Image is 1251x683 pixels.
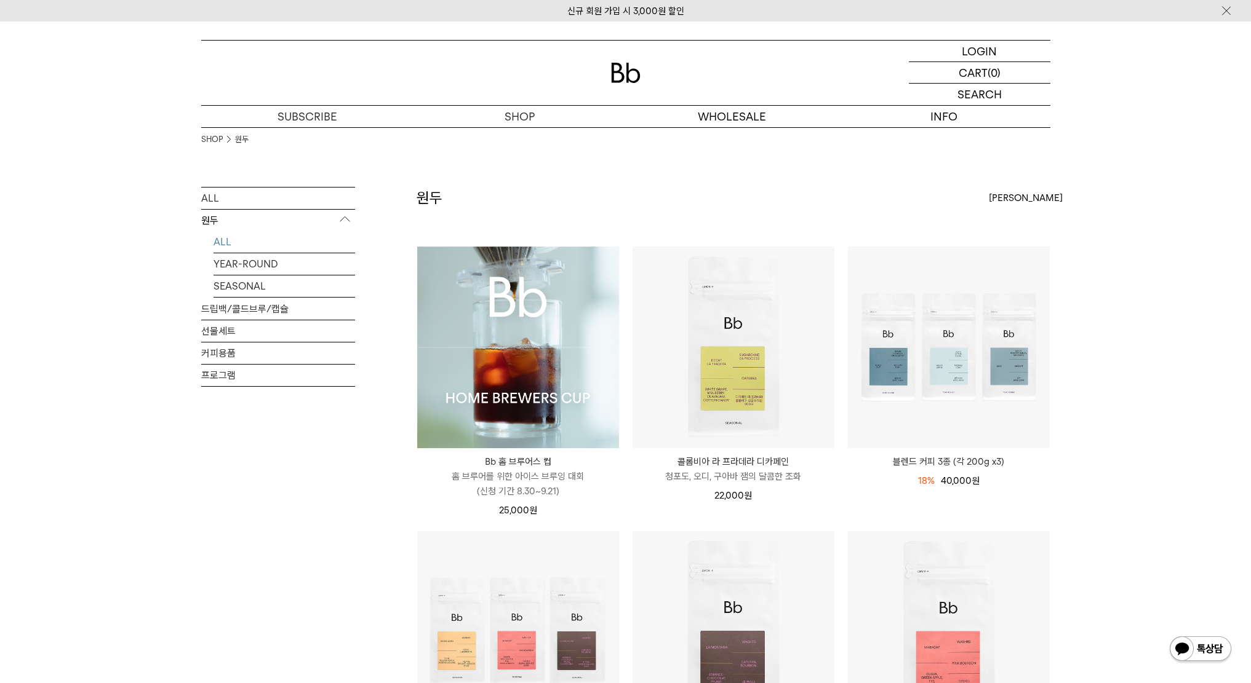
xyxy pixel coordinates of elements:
[201,298,355,320] a: 드립백/콜드브루/캡슐
[838,106,1050,127] p: INFO
[918,473,935,488] div: 18%
[848,454,1050,469] a: 블렌드 커피 3종 (각 200g x3)
[201,320,355,342] a: 선물세트
[714,490,752,501] span: 22,000
[499,505,537,516] span: 25,000
[941,475,980,486] span: 40,000
[744,490,752,501] span: 원
[201,365,355,386] a: 프로그램
[414,106,626,127] a: SHOP
[567,6,684,17] a: 신규 회원 가입 시 3,000원 할인
[633,454,834,484] a: 콜롬비아 라 프라데라 디카페인 청포도, 오디, 구아바 잼의 달콤한 조화
[962,41,997,61] p: LOGIN
[909,41,1050,62] a: LOGIN
[201,342,355,364] a: 커피용품
[214,275,355,297] a: SEASONAL
[417,454,619,469] p: Bb 홈 브루어스 컵
[633,454,834,469] p: 콜롬비아 라 프라데라 디카페인
[201,133,223,146] a: SHOP
[417,454,619,499] a: Bb 홈 브루어스 컵 홈 브루어를 위한 아이스 브루잉 대회(신청 기간 8.30~9.21)
[201,188,355,209] a: ALL
[529,505,537,516] span: 원
[989,191,1063,205] span: [PERSON_NAME]
[417,188,442,208] h2: 원두
[201,106,414,127] a: SUBSCRIBE
[214,231,355,253] a: ALL
[417,247,619,448] img: Bb 홈 브루어스 컵
[959,62,988,83] p: CART
[417,469,619,499] p: 홈 브루어를 위한 아이스 브루잉 대회 (신청 기간 8.30~9.21)
[611,63,641,83] img: 로고
[235,133,249,146] a: 원두
[972,475,980,486] span: 원
[957,84,1002,105] p: SEARCH
[1169,635,1233,665] img: 카카오톡 채널 1:1 채팅 버튼
[214,253,355,275] a: YEAR-ROUND
[909,62,1050,84] a: CART (0)
[626,106,838,127] p: WHOLESALE
[633,469,834,484] p: 청포도, 오디, 구아바 잼의 달콤한 조화
[988,62,1001,83] p: (0)
[201,210,355,232] p: 원두
[633,247,834,448] img: 콜롬비아 라 프라데라 디카페인
[848,247,1050,448] img: 블렌드 커피 3종 (각 200g x3)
